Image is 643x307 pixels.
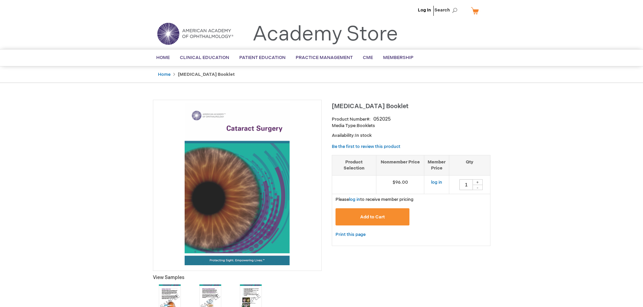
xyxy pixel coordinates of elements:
[153,274,322,281] p: View Samples
[185,103,289,265] img: Cataract Surgery Booklet
[473,179,483,185] div: +
[332,117,371,122] strong: Product Number
[349,197,360,202] a: log in
[418,7,431,13] a: Log In
[332,155,376,175] th: Product Selection
[424,155,449,175] th: Member Price
[332,123,490,129] p: Booklets
[336,208,410,225] button: Add to Cart
[332,103,408,110] span: [MEDICAL_DATA] Booklet
[336,231,366,239] a: Print this page
[363,55,373,60] span: CME
[431,180,442,185] a: log in
[360,214,385,220] span: Add to Cart
[156,55,170,60] span: Home
[434,3,460,17] span: Search
[239,55,286,60] span: Patient Education
[180,55,229,60] span: Clinical Education
[473,185,483,190] div: -
[373,116,391,123] div: 052025
[158,72,170,77] a: Home
[296,55,353,60] span: Practice Management
[383,55,413,60] span: Membership
[178,72,235,77] strong: [MEDICAL_DATA] Booklet
[376,155,424,175] th: Nonmember Price
[459,179,473,190] input: Qty
[336,197,413,202] span: Please to receive member pricing
[252,22,398,47] a: Academy Store
[355,133,372,138] span: In stock
[449,155,490,175] th: Qty
[332,144,400,149] a: Be the first to review this product
[332,123,357,128] strong: Media Type:
[332,132,490,139] p: Availability:
[376,175,424,194] td: $96.00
